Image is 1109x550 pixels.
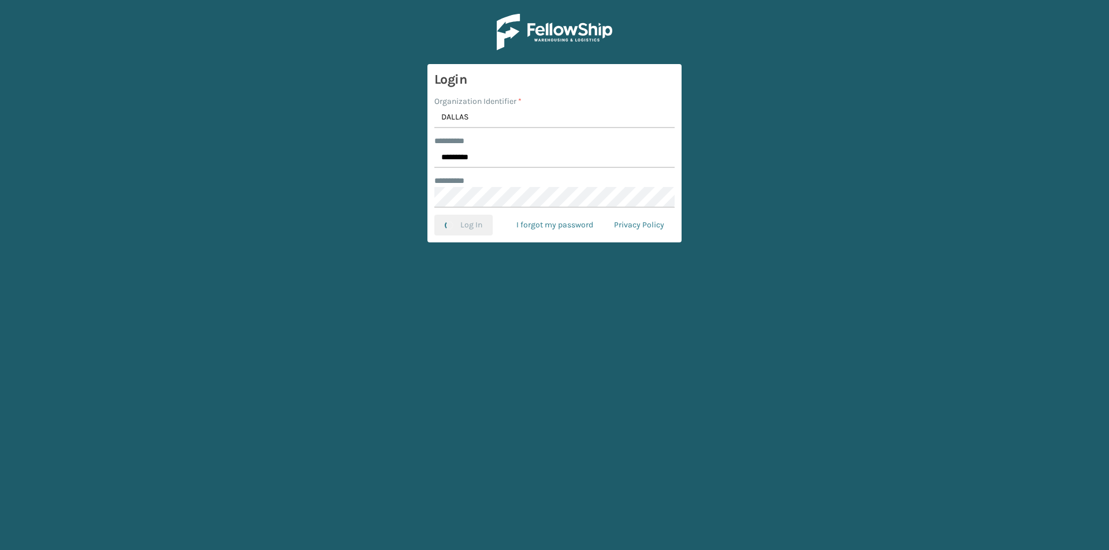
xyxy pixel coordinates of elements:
[434,71,675,88] h3: Login
[497,14,612,50] img: Logo
[434,95,522,107] label: Organization Identifier
[604,215,675,235] a: Privacy Policy
[506,215,604,235] a: I forgot my password
[434,215,493,235] button: Log In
